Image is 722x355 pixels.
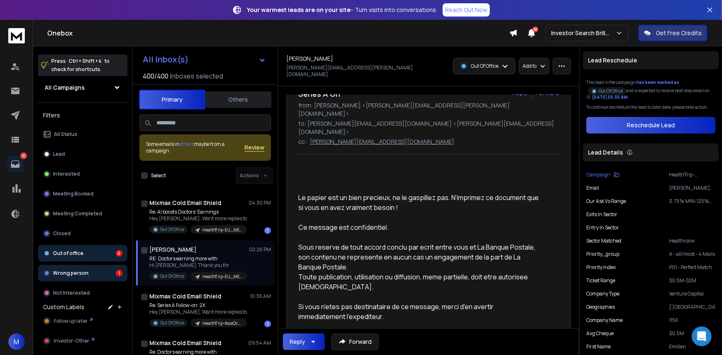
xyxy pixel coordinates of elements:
button: Forward [331,334,379,350]
p: HealthTrip-EU_MENA_Afr 3 [202,227,242,233]
button: All Inbox(s) [136,51,273,68]
button: Investor-Other [38,333,127,349]
p: 3. 75% MIN-125% MAX [669,198,715,205]
p: Hey [PERSON_NAME], Want more replies to [149,309,247,315]
button: Follow up later [38,313,127,329]
button: Get Free Credits [638,25,708,41]
p: Out Of Office [599,88,623,94]
p: avg cheque [586,330,614,337]
p: HealthTrip-AsiaOceania 3 [202,320,242,326]
button: All Status [38,126,127,143]
label: Select [151,172,166,179]
p: 02:26 PM [249,246,271,253]
p: 09:54 AM [248,340,271,346]
button: Wrong person1 [38,265,127,281]
p: $0.5M-$2M [669,277,715,284]
span: others [180,141,194,148]
p: Re: Series A Follow-on: 2X [149,302,247,309]
div: Some emails in maybe from a campaign [146,141,245,154]
p: Lead Reschedule [588,56,637,64]
p: Reach Out Now [445,6,487,14]
div: 1 [116,270,122,276]
button: Review [245,143,264,152]
p: 10 [20,152,27,159]
p: Out Of Office [160,320,184,326]
p: P01 - Perfect Match [669,264,715,271]
button: Closed [38,225,127,242]
a: 10 [7,156,24,172]
div: Reply [290,338,305,346]
div: 1 [264,321,271,327]
p: 04:30 PM [249,200,271,206]
p: Meeting Completed [53,210,102,217]
span: 50 [533,26,538,32]
p: Lead Details [588,148,623,157]
p: to: [PERSON_NAME][EMAIL_ADDRESS][DOMAIN_NAME] <[PERSON_NAME][EMAIL_ADDRESS][DOMAIN_NAME]> [298,119,559,136]
p: Hey [PERSON_NAME], Want more replies to [149,215,247,222]
p: Out Of Office [160,273,184,279]
p: All Status [54,131,77,138]
div: 6 [116,250,122,257]
div: This lead in the campaign and is expected to receive next step email on [586,79,715,101]
h1: Mixmax Cold Email Shield [149,199,221,207]
p: Campaign [586,172,610,178]
p: geographies [586,304,615,310]
div: Open Intercom Messenger [692,326,712,346]
p: RE: Doctors earning more with [149,255,247,262]
p: Closed [53,230,71,237]
p: priority index [586,264,616,271]
p: [PERSON_NAME][EMAIL_ADDRESS][PERSON_NAME][DOMAIN_NAME] [286,64,426,78]
button: M [8,334,25,350]
button: Not Interested [38,285,127,301]
p: – Turn visits into conversations [247,6,436,14]
button: Reschedule Lead [586,117,715,133]
h1: [PERSON_NAME] [286,55,333,63]
p: To continue reschedule this lead to later date, please take action. [586,104,715,110]
p: Meeting Booked [53,191,94,197]
p: Wrong person [53,270,89,276]
p: $0.5M [669,330,715,337]
p: Emilien [669,343,715,350]
h3: Filters [38,110,127,121]
p: HealthTrip-EU_MENA_Afr 3 [202,274,242,280]
button: Meeting Completed [38,205,127,222]
img: logo [8,28,25,43]
h1: Mixmax Cold Email Shield [149,292,221,300]
h1: All Inbox(s) [143,55,189,64]
p: exits in sector [586,211,617,218]
button: Campaign [586,172,619,178]
div: 1 [264,227,271,234]
span: Investor-Other [54,338,89,344]
p: Hi [PERSON_NAME], Thank you for [149,262,247,269]
p: from: [PERSON_NAME] <[PERSON_NAME][EMAIL_ADDRESS][PERSON_NAME][DOMAIN_NAME]> [298,101,559,118]
span: Ctrl + Shift + k [67,56,103,66]
p: ['[GEOGRAPHIC_DATA]'] [669,304,715,310]
p: A - all/most - 4 Mails [669,251,715,257]
p: 115K [669,317,715,324]
p: sector matched [586,238,621,244]
span: 400 / 400 [143,71,168,81]
p: Out Of Office [471,63,499,69]
button: Interested [38,166,127,182]
div: [DATE] 05:30 AM [586,94,628,100]
h1: [PERSON_NAME] [149,245,197,254]
p: Not Interested [53,290,90,296]
span: Follow up later [54,318,88,324]
p: Lead [53,151,65,157]
p: Press to check for shortcuts. [51,57,110,74]
p: Out of office [53,250,84,257]
p: Healthcare [669,238,715,244]
button: Primary [139,90,205,110]
p: HealthTrip-EU_MENA_Afr 3 [669,172,715,178]
p: Interested [53,171,80,177]
button: Reply [283,334,325,350]
a: Reach Out Now [443,3,490,17]
button: Meeting Booked [38,186,127,202]
h3: Custom Labels [43,303,84,311]
p: priority_group [586,251,619,257]
p: Get Free Credits [656,29,702,37]
h3: Inboxes selected [170,71,223,81]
